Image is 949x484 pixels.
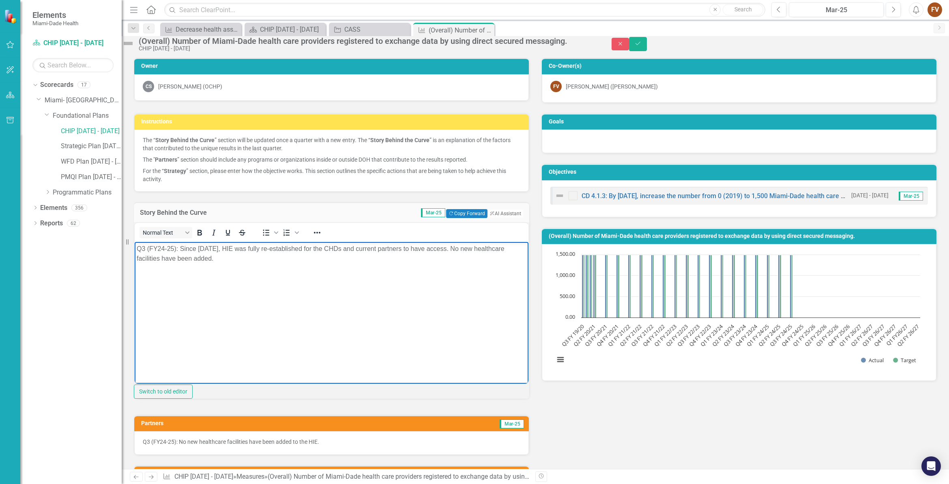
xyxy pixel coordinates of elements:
[778,255,780,318] path: Q2 FY 24/25, 1,500. Actual.
[164,3,765,17] input: Search ClearPoint...
[791,323,816,348] text: Q1 FY 25/26
[767,255,769,318] path: Q1 FY 24/25, 1,500. Actual.
[590,255,591,318] path: Q1 FY 20/21, 1,500. Actual.
[487,210,523,218] button: AI Assistant
[826,323,851,348] text: Q4 FY 25/26
[155,137,215,143] strong: Story Behind the Curve
[429,25,492,35] div: (Overall) Number of Miami-Dade health care providers registered to exchange data by using direct ...
[550,251,924,372] svg: Interactive chart
[721,255,722,318] path: Q1 FY 23/24, 1,500. Actual.
[605,255,607,318] path: Q3 FY 20/21, 1,500. Actual.
[555,191,565,201] img: Not Defined
[32,20,78,26] small: Miami-Dade Health
[629,323,655,348] text: Q3 FY 21/22
[618,323,643,348] text: Q2 FY 21/22
[780,323,805,348] text: Q4 FY 24/25
[53,111,122,121] a: Foundational Plans
[134,385,193,399] button: Switch to old editor
[143,229,182,236] span: Normal Text
[155,156,177,163] strong: Partners
[61,142,122,151] a: Strategic Plan [DATE] - [DATE]
[247,24,324,35] a: CHIP [DATE] - [DATE]
[32,39,114,48] a: CHIP [DATE] - [DATE]
[674,255,676,318] path: Q1 FY 22/23, 1,500. Actual.
[582,255,919,318] g: Actual, bar series 1 of 2 with 88 bars.
[698,255,699,318] path: Q3 FY 22/23, 1,500. Actual.
[53,188,122,197] a: Programmatic Plans
[757,255,758,318] path: Q4 FY 23/24, 1,500. Target.
[744,255,745,318] path: Q3 FY 23/24, 1,500. Actual.
[653,323,678,348] text: Q1 FY 22/23
[40,219,63,228] a: Reports
[560,323,585,348] text: Q3 FY 19/20
[851,192,889,199] small: [DATE] - [DATE]
[699,322,724,348] text: Q1 FY 23/24
[709,255,711,318] path: Q4 FY 22/23, 1,500. Actual.
[32,10,78,20] span: Elements
[61,157,122,166] a: WFD Plan [DATE] - [DATE]
[734,322,759,348] text: Q4 FY 23/24
[895,323,921,348] text: Q2 FY 26/27
[71,204,87,211] div: 356
[664,255,666,318] path: Q4 FY 21/22, 1,500. Target.
[143,438,520,446] p: Q3 (FY24-25): No new healthcare facilities have been added to the HIE.
[139,37,595,45] div: (Overall) Number of Miami-Dade health care providers registered to exchange data by using direct ...
[582,255,584,318] path: Q3 FY 19/20, 1,500. Actual.
[641,323,666,348] text: Q4 FY 21/22
[618,255,620,318] path: Q4 FY 20/21, 1,500. Target.
[176,24,239,35] div: Decrease health assessment completion days from an average of 167 days from date of US arrival ([...
[139,45,595,52] div: CHIP [DATE] - [DATE]
[928,2,942,17] div: FV
[699,255,700,318] path: Q3 FY 22/23, 1,500. Target.
[140,209,292,216] h3: Story Behind the Curve
[421,208,445,217] span: Mar-25
[143,165,520,183] p: For the “ ” section, please enter how the objective works. This section outlines the specific act...
[790,255,792,318] path: Q3 FY 24/25, 1,500. Actual.
[663,255,664,318] path: Q4 FY 21/22, 1,500. Actual.
[164,168,186,174] strong: Strategy
[586,255,587,318] path: Q4 FY 19/20, 1,500. Actual.
[61,173,122,182] a: PMQI Plan [DATE] - [DATE]
[32,58,114,72] input: Search Below...
[550,251,928,372] div: Chart. Highcharts interactive chart.
[565,313,575,320] text: 0.00
[77,82,90,89] div: 17
[616,255,618,318] path: Q4 FY 20/21, 1,500. Actual.
[722,322,747,348] text: Q3 FY 23/24
[556,271,575,279] text: 1,000.00
[4,9,18,24] img: ClearPoint Strategy
[664,323,689,348] text: Q2 FY 22/23
[687,255,689,318] path: Q2 FY 22/23, 1,500. Target.
[40,203,67,213] a: Elements
[595,323,620,348] text: Q4 FY 20/21
[789,2,884,17] button: Mar-25
[221,227,235,238] button: Underline
[768,255,770,318] path: Q1 FY 24/25, 1,500. Target.
[583,323,608,348] text: Q3 FY 20/21
[280,227,300,238] div: Numbered list
[61,127,122,136] a: CHIP [DATE] - [DATE]
[554,354,566,365] button: View chart menu, Chart
[628,255,630,318] path: Q1 FY 21/22, 1,500. Actual.
[780,255,782,318] path: Q2 FY 24/25, 1,500. Target.
[757,323,782,348] text: Q2 FY 24/25
[549,169,932,175] h3: Objectives
[745,255,747,318] path: Q3 FY 23/24, 1,500. Target.
[122,37,135,50] img: Not Defined
[163,472,529,482] div: » »
[861,323,886,348] text: Q3 FY 26/27
[849,323,874,348] text: Q2 FY 26/27
[268,473,605,480] div: (Overall) Number of Miami-Dade health care providers registered to exchange data by using direct ...
[686,255,687,318] path: Q2 FY 22/23, 1,500. Actual.
[556,250,575,257] text: 1,500.00
[260,24,324,35] div: CHIP [DATE] - [DATE]
[791,255,793,318] path: Q3 FY 24/25, 1,500. Target.
[550,81,562,92] div: FV
[236,473,264,480] a: Measures
[560,292,575,300] text: 500.00
[872,323,897,348] text: Q4 FY 26/27
[755,255,757,318] path: Q4 FY 23/24, 1,500. Actual.
[745,323,770,348] text: Q1 FY 24/25
[606,255,608,318] path: Q3 FY 20/21, 1,500. Target.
